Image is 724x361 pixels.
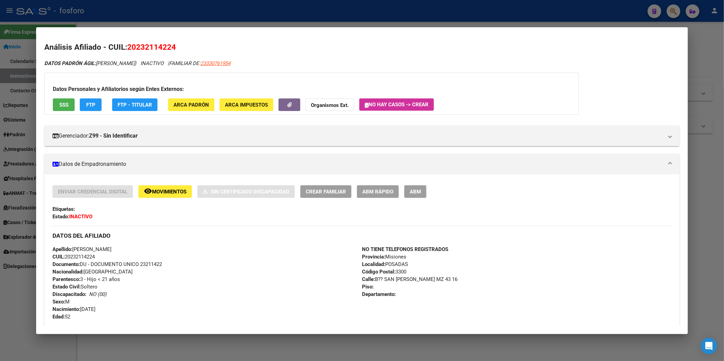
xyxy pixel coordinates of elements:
[127,43,176,51] span: 20232114224
[52,299,65,305] strong: Sexo:
[89,291,106,297] i: NO (00)
[300,185,351,198] button: Crear Familiar
[220,98,273,111] button: ARCA Impuestos
[52,291,86,297] strong: Discapacitado:
[362,254,406,260] span: Misiones
[52,254,95,260] span: 20232114224
[362,276,375,282] strong: Calle:
[52,314,65,320] strong: Edad:
[701,338,717,354] div: Open Intercom Messenger
[44,60,135,66] span: [PERSON_NAME]
[357,185,399,198] button: ABM Rápido
[89,132,138,140] strong: Z99 - Sin Identificar
[306,189,346,195] span: Crear Familiar
[53,85,570,93] h3: Datos Personales y Afiliatorios según Entes Externos:
[52,132,663,140] mat-panel-title: Gerenciador:
[118,102,152,108] span: FTP - Titular
[365,101,428,108] span: No hay casos -> Crear
[362,269,406,275] span: 3300
[52,206,75,212] strong: Etiquetas:
[168,98,214,111] button: ARCA Padrón
[362,291,396,297] strong: Departamento:
[211,189,289,195] span: Sin Certificado Discapacidad
[362,261,385,267] strong: Localidad:
[52,246,72,252] strong: Apellido:
[52,276,120,282] span: 3 - Hijo < 21 años
[225,102,268,108] span: ARCA Impuestos
[311,102,349,108] strong: Organismos Ext.
[69,214,92,220] strong: INACTIVO
[44,60,230,66] i: | INACTIVO |
[359,98,434,111] button: No hay casos -> Crear
[44,154,680,174] mat-expansion-panel-header: Datos de Empadronamiento
[362,276,457,282] span: B?? SAN [PERSON_NAME] MZ 43 16
[52,306,95,312] span: [DATE]
[52,214,69,220] strong: Estado:
[138,185,192,198] button: Movimientos
[59,102,69,108] span: SSS
[86,102,95,108] span: FTP
[52,299,70,305] span: M
[52,232,672,239] h3: DATOS DEL AFILIADO
[362,189,393,195] span: ABM Rápido
[52,254,65,260] strong: CUIL:
[362,246,448,252] strong: NO TIENE TELEFONOS REGISTRADOS
[52,269,84,275] strong: Nacionalidad:
[52,306,80,312] strong: Nacimiento:
[200,60,230,66] span: 23330761954
[58,189,127,195] span: Enviar Credencial Digital
[362,284,374,290] strong: Piso:
[362,261,408,267] span: POSADAS
[52,160,663,168] mat-panel-title: Datos de Empadronamiento
[362,269,395,275] strong: Código Postal:
[174,102,209,108] span: ARCA Padrón
[52,269,133,275] span: [GEOGRAPHIC_DATA]
[52,261,80,267] strong: Documento:
[362,254,385,260] strong: Provincia:
[52,314,70,320] span: 52
[52,261,162,267] span: DU - DOCUMENTO UNICO 23211422
[404,185,426,198] button: ABM
[152,189,186,195] span: Movimientos
[52,185,133,198] button: Enviar Credencial Digital
[197,185,295,198] button: Sin Certificado Discapacidad
[305,98,354,111] button: Organismos Ext.
[112,98,157,111] button: FTP - Titular
[44,126,680,146] mat-expansion-panel-header: Gerenciador:Z99 - Sin Identificar
[80,98,102,111] button: FTP
[53,98,75,111] button: SSS
[52,276,80,282] strong: Parentesco:
[52,284,97,290] span: Soltero
[44,42,680,53] h2: Análisis Afiliado - CUIL:
[410,189,421,195] span: ABM
[144,187,152,195] mat-icon: remove_red_eye
[44,60,96,66] strong: DATOS PADRÓN ÁGIL:
[52,246,111,252] span: [PERSON_NAME]
[169,60,230,66] span: FAMILIAR DE:
[52,284,81,290] strong: Estado Civil:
